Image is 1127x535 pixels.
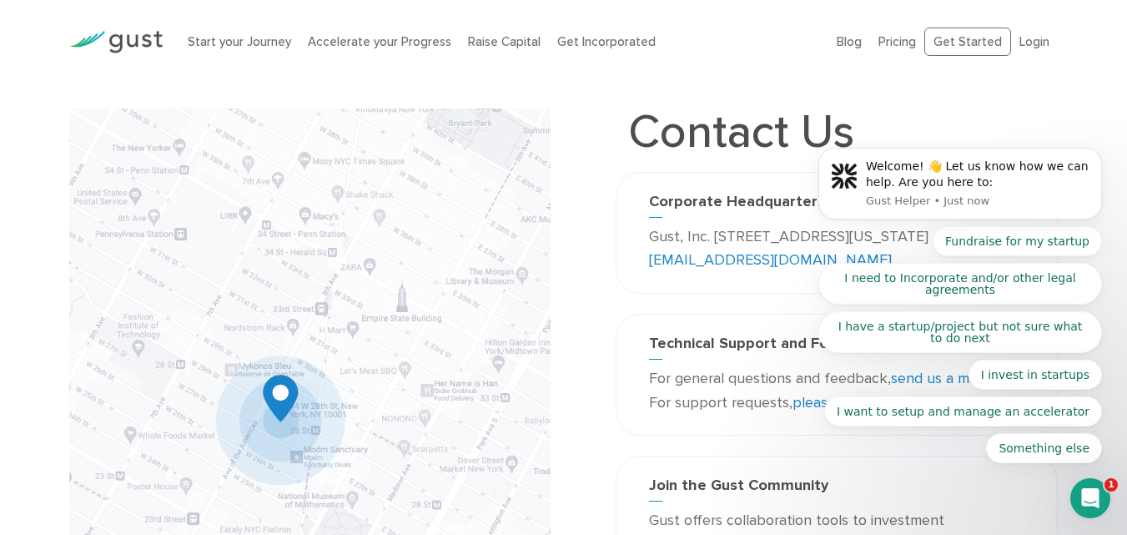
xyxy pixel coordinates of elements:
img: Gust Logo [69,31,163,53]
a: Accelerate your Progress [308,34,451,49]
span: 1 [1104,478,1118,492]
p: For general questions and feedback, . For support requests, . [649,367,1024,416]
a: Raise Capital [468,34,541,49]
p: Gust, Inc. [STREET_ADDRESS][US_STATE] [649,225,1024,274]
h1: Contact Us [616,109,867,155]
a: Get Incorporated [557,34,656,49]
a: [EMAIL_ADDRESS][DOMAIN_NAME] [649,251,892,269]
h3: Corporate Headquarters [649,193,1024,218]
h3: Technical Support and Feedback [649,335,1024,360]
a: Start your Journey [188,34,291,49]
iframe: Intercom live chat [1070,478,1110,518]
h3: Join the Gust Community [649,477,1024,502]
